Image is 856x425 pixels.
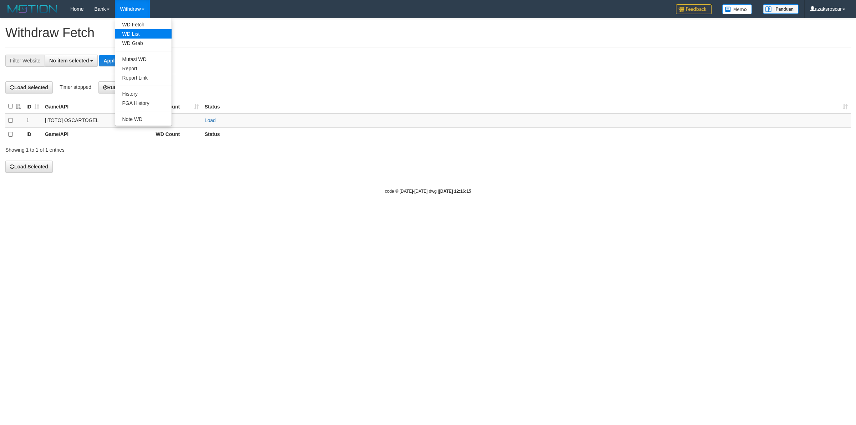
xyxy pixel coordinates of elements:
button: Load Selected [5,161,53,173]
strong: [DATE] 12:16:15 [439,189,471,194]
a: Note WD [115,115,172,124]
button: Apply Filter [99,55,135,66]
th: Game/API: activate to sort column ascending [42,100,153,113]
td: 1 [24,113,42,127]
img: MOTION_logo.png [5,4,60,14]
a: Report [115,64,172,73]
img: panduan.png [763,4,799,14]
button: Load Selected [5,81,53,93]
th: Status [202,127,851,141]
a: History [115,89,172,98]
img: Feedback.jpg [676,4,712,14]
div: Showing 1 to 1 of 1 entries [5,143,351,153]
a: WD List [115,29,172,39]
span: Timer stopped [60,84,91,90]
small: code © [DATE]-[DATE] dwg | [385,189,471,194]
th: WD Count: activate to sort column ascending [153,100,202,113]
th: WD Count [153,127,202,141]
a: WD Fetch [115,20,172,29]
th: Game/API [42,127,153,141]
a: PGA History [115,98,172,108]
a: Load [205,117,216,123]
h1: Withdraw Fetch [5,26,851,40]
a: Report Link [115,73,172,82]
img: Button%20Memo.svg [722,4,752,14]
button: No item selected [45,55,98,67]
th: ID: activate to sort column ascending [24,100,42,113]
th: ID [24,127,42,141]
button: Run Auto-Load [98,81,148,93]
a: Mutasi WD [115,55,172,64]
div: Filter Website [5,55,45,67]
th: Status: activate to sort column ascending [202,100,851,113]
td: [ITOTO] OSCARTOGEL [42,113,153,127]
a: WD Grab [115,39,172,48]
span: No item selected [49,58,89,64]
